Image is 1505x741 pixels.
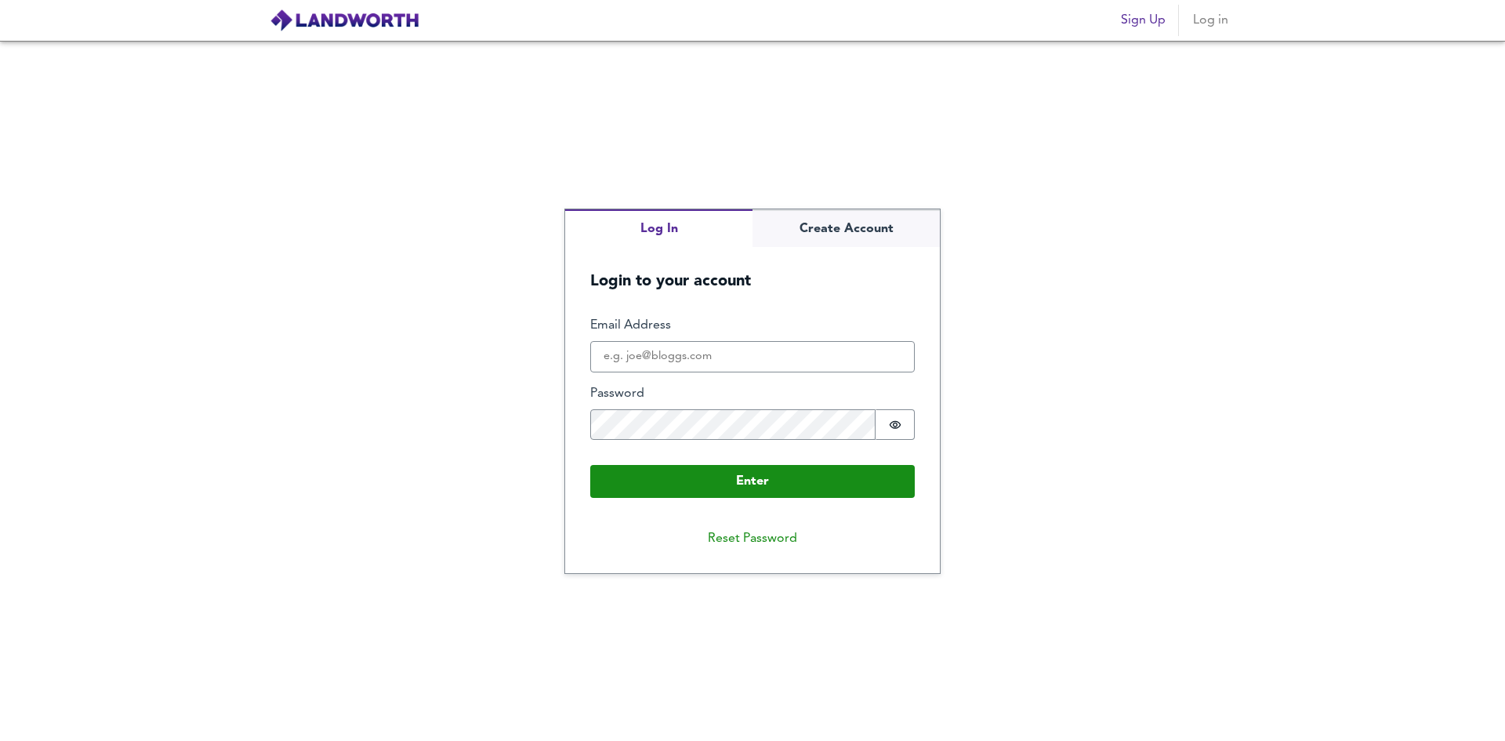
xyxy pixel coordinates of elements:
span: Log in [1191,9,1229,31]
h5: Login to your account [565,247,940,292]
button: Show password [876,409,915,441]
button: Log In [565,209,752,248]
input: e.g. joe@bloggs.com [590,341,915,372]
button: Log in [1185,5,1235,36]
button: Sign Up [1115,5,1172,36]
button: Create Account [752,209,940,248]
button: Enter [590,465,915,498]
span: Sign Up [1121,9,1166,31]
label: Email Address [590,317,915,335]
label: Password [590,385,915,403]
img: logo [270,9,419,32]
button: Reset Password [695,523,810,554]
